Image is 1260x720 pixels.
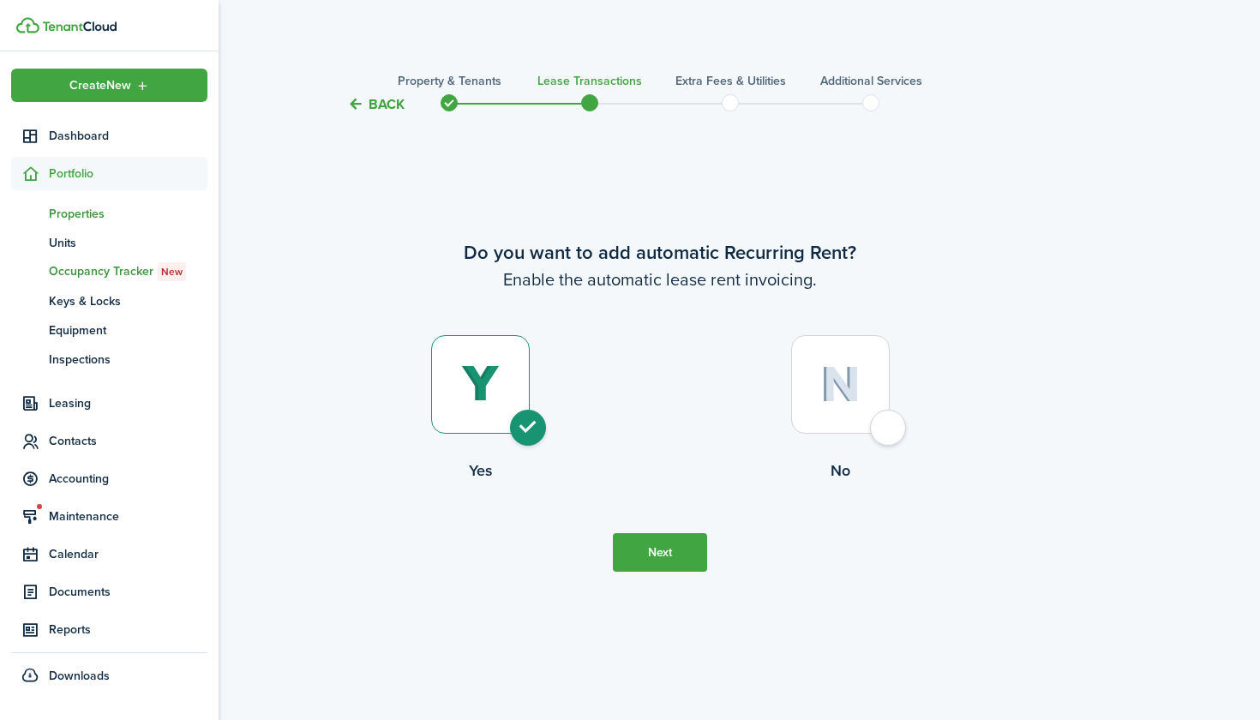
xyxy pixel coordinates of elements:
[49,351,207,369] span: Inspections
[42,21,117,32] img: TenantCloud
[49,432,207,450] span: Contacts
[398,72,501,90] h3: Property & Tenants
[49,667,110,685] span: Downloads
[49,470,207,488] span: Accounting
[49,234,207,252] span: Units
[537,72,642,90] h3: Lease Transactions
[49,545,207,563] span: Calendar
[16,17,39,33] img: TenantCloud
[675,72,786,90] h3: Extra fees & Utilities
[49,321,207,339] span: Equipment
[461,365,500,403] img: Yes (selected)
[11,345,207,374] a: Inspections
[69,80,131,92] span: Create New
[49,621,207,639] span: Reports
[49,127,207,145] span: Dashboard
[300,459,660,482] control-radio-card-title: Yes
[300,238,1020,267] wizard-step-header-title: Do you want to add automatic Recurring Rent?
[49,507,207,525] span: Maintenance
[49,292,207,310] span: Keys & Locks
[11,613,207,646] a: Reports
[49,165,207,183] span: Portfolio
[300,267,1020,292] wizard-step-header-description: Enable the automatic lease rent invoicing.
[161,264,183,279] span: New
[820,366,861,403] img: No
[49,205,207,223] span: Properties
[11,228,207,257] a: Units
[660,459,1020,482] control-radio-card-title: No
[49,262,207,281] span: Occupancy Tracker
[49,394,207,412] span: Leasing
[49,583,207,601] span: Documents
[347,95,405,113] button: Back
[11,286,207,315] a: Keys & Locks
[613,533,707,572] button: Next
[11,315,207,345] a: Equipment
[11,119,207,153] a: Dashboard
[11,257,207,286] a: Occupancy TrackerNew
[11,199,207,228] a: Properties
[820,72,922,90] h3: Additional Services
[11,69,207,102] button: Open menu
